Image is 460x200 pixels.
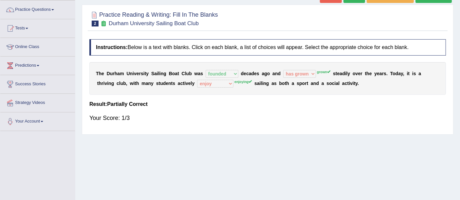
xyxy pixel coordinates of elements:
[119,81,120,86] b: l
[103,81,105,86] b: i
[272,71,275,76] b: a
[133,71,134,76] b: i
[262,81,263,86] b: i
[136,81,139,86] b: h
[113,71,114,76] b: r
[159,81,160,86] b: t
[0,38,75,54] a: Online Class
[316,81,319,86] b: d
[286,81,289,86] b: h
[356,81,358,86] b: y
[386,71,388,76] b: .
[349,81,350,86] b: i
[393,71,396,76] b: o
[194,71,198,76] b: w
[418,71,421,76] b: a
[101,81,103,86] b: r
[353,71,356,76] b: o
[313,81,316,86] b: n
[414,71,416,76] b: s
[186,71,189,76] b: u
[297,81,299,86] b: s
[302,81,305,86] b: o
[173,81,175,86] b: s
[156,81,159,86] b: s
[257,71,259,76] b: s
[354,81,356,86] b: t
[338,81,340,86] b: l
[107,71,110,76] b: D
[159,71,161,76] b: i
[396,71,398,76] b: d
[109,20,199,26] small: Durham University Sailing Boat Club
[130,81,134,86] b: w
[307,81,308,86] b: t
[175,71,177,76] b: a
[374,71,377,76] b: y
[398,71,401,76] b: a
[353,81,354,86] b: i
[317,70,331,74] sup: grown
[100,21,107,27] small: Exam occurring question
[198,71,200,76] b: a
[92,21,99,26] span: 2
[97,81,99,86] b: t
[186,81,188,86] b: v
[141,81,145,86] b: m
[163,71,166,76] b: g
[154,71,157,76] b: a
[133,81,135,86] b: i
[101,71,104,76] b: e
[260,81,261,86] b: i
[403,71,404,76] b: ,
[89,39,446,56] h4: Below is a text with blanks. Click on each blank, a list of choices will appear. Select the appro...
[336,71,337,76] b: t
[172,71,175,76] b: o
[188,81,191,86] b: e
[151,71,154,76] b: S
[278,71,281,76] b: d
[189,71,192,76] b: b
[274,81,277,86] b: s
[234,80,252,84] sup: enjoying
[369,71,372,76] b: e
[267,71,270,76] b: o
[180,81,183,86] b: c
[401,71,403,76] b: y
[254,71,257,76] b: e
[241,71,244,76] b: d
[192,81,195,86] b: y
[117,71,120,76] b: a
[177,71,179,76] b: t
[244,71,246,76] b: e
[169,71,172,76] b: B
[178,81,180,86] b: a
[275,71,278,76] b: n
[157,71,158,76] b: i
[346,71,348,76] b: l
[305,81,306,86] b: r
[89,110,446,126] div: Your Score: 1/3
[141,71,143,76] b: s
[340,71,342,76] b: a
[120,71,124,76] b: m
[329,81,332,86] b: o
[146,81,148,86] b: a
[263,81,266,86] b: n
[311,81,313,86] b: a
[96,71,99,76] b: T
[120,81,123,86] b: u
[143,71,145,76] b: i
[96,44,128,50] b: Instructions:
[171,81,173,86] b: t
[356,71,358,76] b: v
[0,112,75,129] a: Your Account
[104,81,107,86] b: v
[335,81,336,86] b: i
[130,71,133,76] b: n
[299,81,302,86] b: p
[135,81,136,86] b: t
[151,81,154,86] b: y
[99,81,102,86] b: h
[0,57,75,73] a: Predictions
